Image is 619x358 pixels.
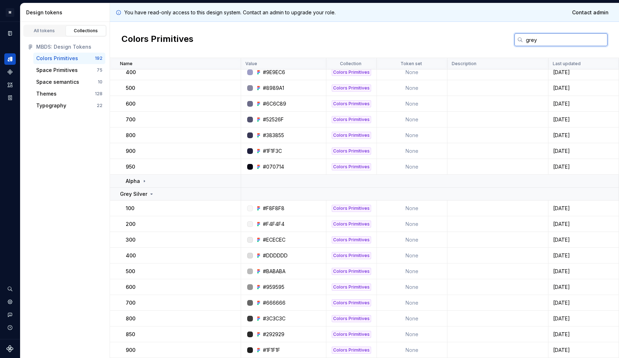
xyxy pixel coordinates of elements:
[126,347,135,354] p: 900
[263,147,282,155] div: #1F1F3C
[332,132,371,139] div: Colors Primitives
[263,116,284,123] div: #52526F
[263,132,284,139] div: #383855
[263,299,285,306] div: #666666
[263,236,285,243] div: #ECECEC
[33,76,105,88] button: Space semantics10
[332,331,371,338] div: Colors Primitives
[377,216,447,232] td: None
[332,221,371,228] div: Colors Primitives
[126,299,135,306] p: 700
[332,116,371,123] div: Colors Primitives
[4,28,16,39] a: Documentation
[263,205,284,212] div: #F8F8F8
[549,299,618,306] div: [DATE]
[126,331,135,338] p: 850
[377,326,447,342] td: None
[4,296,16,308] div: Settings
[95,91,102,97] div: 128
[332,100,371,107] div: Colors Primitives
[263,221,284,228] div: #F4F4F4
[452,61,476,67] p: Description
[377,295,447,311] td: None
[332,347,371,354] div: Colors Primitives
[549,268,618,275] div: [DATE]
[332,315,371,322] div: Colors Primitives
[377,232,447,248] td: None
[553,61,581,67] p: Last updated
[68,28,104,34] div: Collections
[549,163,618,170] div: [DATE]
[121,33,193,46] h2: Colors Primitives
[126,132,135,139] p: 800
[263,268,285,275] div: #BABABA
[27,28,62,34] div: All tokens
[549,132,618,139] div: [DATE]
[332,69,371,76] div: Colors Primitives
[33,64,105,76] a: Space Primitives75
[377,64,447,80] td: None
[549,69,618,76] div: [DATE]
[126,284,135,291] p: 600
[549,100,618,107] div: [DATE]
[263,84,284,92] div: #8989A1
[332,236,371,243] div: Colors Primitives
[523,33,608,46] input: Search in tokens...
[377,248,447,263] td: None
[549,315,618,322] div: [DATE]
[6,8,14,17] div: M
[332,268,371,275] div: Colors Primitives
[549,284,618,291] div: [DATE]
[36,90,57,97] div: Themes
[549,236,618,243] div: [DATE]
[4,92,16,103] a: Storybook stories
[126,268,135,275] p: 500
[549,347,618,354] div: [DATE]
[6,345,14,352] svg: Supernova Logo
[126,100,135,107] p: 600
[4,309,16,320] button: Contact support
[36,102,66,109] div: Typography
[377,112,447,127] td: None
[33,100,105,111] button: Typography22
[377,342,447,358] td: None
[36,67,78,74] div: Space Primitives
[263,347,280,354] div: #1F1F1F
[340,61,361,67] p: Collection
[4,53,16,65] div: Design tokens
[263,315,285,322] div: #3C3C3C
[332,147,371,155] div: Colors Primitives
[263,284,284,291] div: #959595
[4,66,16,78] a: Components
[126,116,135,123] p: 700
[1,5,19,20] button: M
[26,9,107,16] div: Design tokens
[377,143,447,159] td: None
[126,69,136,76] p: 400
[33,88,105,100] button: Themes128
[126,84,135,92] p: 500
[377,200,447,216] td: None
[263,163,284,170] div: #070714
[97,67,102,73] div: 75
[549,221,618,228] div: [DATE]
[36,55,78,62] div: Colors Primitives
[332,84,371,92] div: Colors Primitives
[377,96,447,112] td: None
[332,284,371,291] div: Colors Primitives
[4,79,16,91] a: Assets
[400,61,422,67] p: Token set
[549,116,618,123] div: [DATE]
[98,79,102,85] div: 10
[126,147,135,155] p: 900
[4,283,16,295] button: Search ⌘K
[126,236,135,243] p: 300
[549,205,618,212] div: [DATE]
[126,315,135,322] p: 800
